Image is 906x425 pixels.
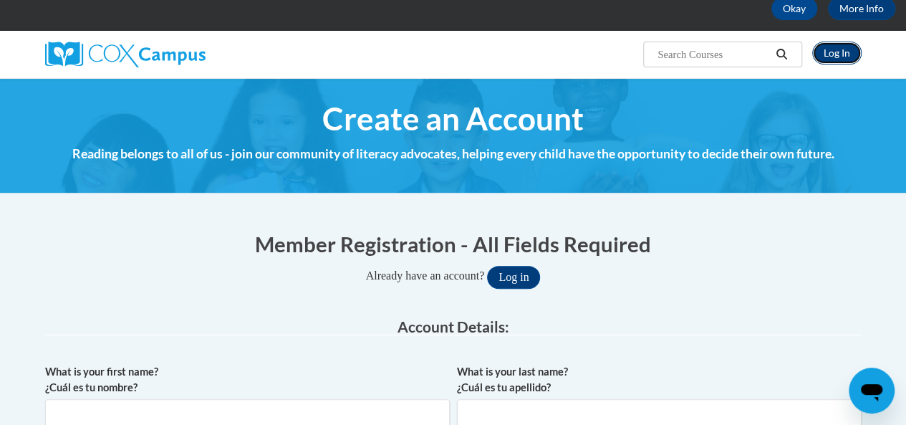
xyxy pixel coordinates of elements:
[656,46,771,63] input: Search Courses
[457,364,862,396] label: What is your last name? ¿Cuál es tu apellido?
[849,368,895,414] iframe: Button to launch messaging window
[45,229,862,259] h1: Member Registration - All Fields Required
[366,269,485,282] span: Already have an account?
[812,42,862,65] a: Log In
[487,266,540,289] button: Log in
[771,46,792,63] button: Search
[397,317,509,335] span: Account Details:
[322,100,584,138] span: Create an Account
[45,42,206,67] img: Cox Campus
[45,145,862,163] h4: Reading belongs to all of us - join our community of literacy advocates, helping every child have...
[45,364,450,396] label: What is your first name? ¿Cuál es tu nombre?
